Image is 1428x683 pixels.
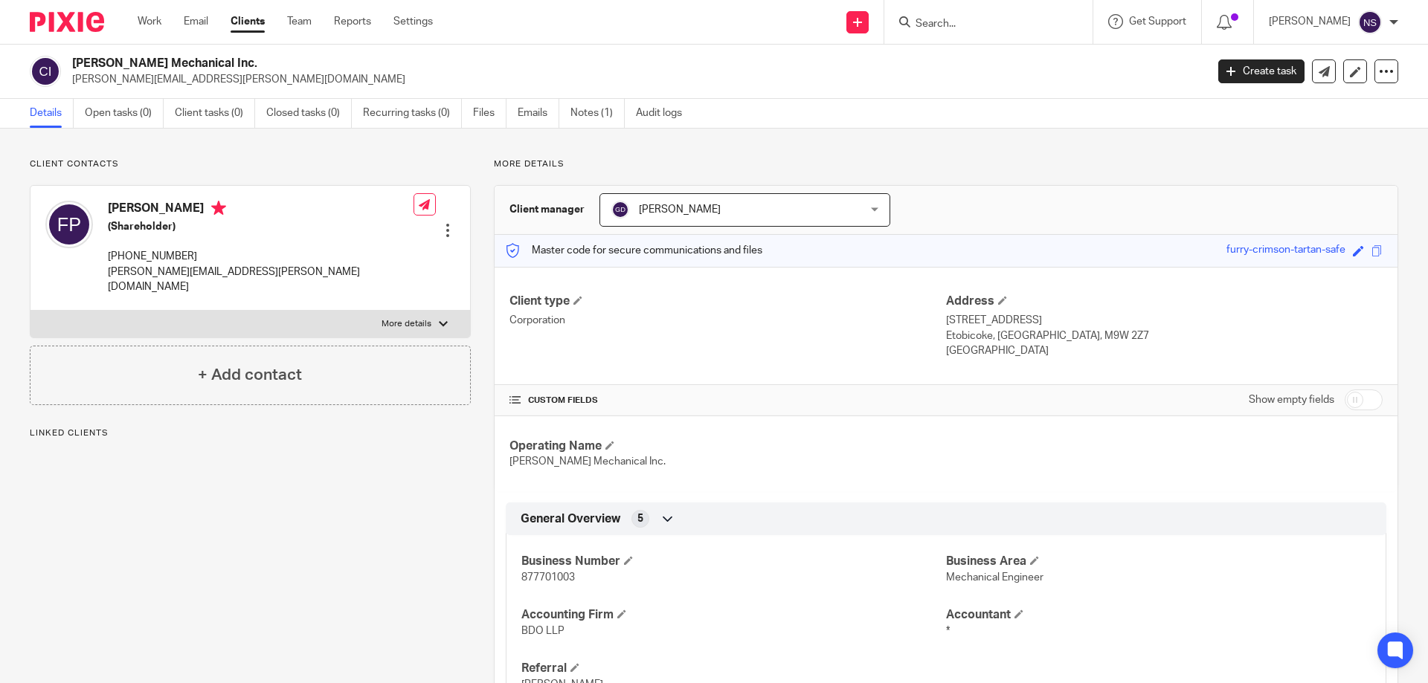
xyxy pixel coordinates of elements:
h4: Operating Name [509,438,946,454]
h3: Client manager [509,202,585,217]
h4: [PERSON_NAME] [108,201,414,219]
h2: [PERSON_NAME] Mechanical Inc. [72,56,971,71]
p: Master code for secure communications and files [506,243,762,258]
p: [STREET_ADDRESS] [946,313,1383,328]
img: Pixie [30,12,104,32]
a: Closed tasks (0) [266,99,352,128]
a: Create task [1218,59,1305,83]
a: Emails [518,99,559,128]
span: BDO LLP [521,626,565,636]
p: Etobicoke, [GEOGRAPHIC_DATA], M9W 2Z7 [946,328,1383,343]
img: svg%3E [30,56,61,87]
p: [PHONE_NUMBER] [108,249,414,264]
p: [PERSON_NAME][EMAIL_ADDRESS][PERSON_NAME][DOMAIN_NAME] [108,265,414,295]
a: Audit logs [636,99,693,128]
a: Team [287,14,312,29]
p: [PERSON_NAME] [1269,14,1351,29]
p: Client contacts [30,158,471,170]
a: Open tasks (0) [85,99,164,128]
a: Notes (1) [570,99,625,128]
img: svg%3E [611,201,629,219]
h4: Referral [521,661,946,676]
span: General Overview [521,511,620,527]
h4: Accountant [946,607,1371,623]
h4: Accounting Firm [521,607,946,623]
span: 5 [637,511,643,526]
a: Files [473,99,506,128]
p: [PERSON_NAME][EMAIL_ADDRESS][PERSON_NAME][DOMAIN_NAME] [72,72,1196,87]
img: svg%3E [45,201,93,248]
span: [PERSON_NAME] Mechanical Inc. [509,456,666,467]
span: Mechanical Engineer [946,572,1043,583]
span: [PERSON_NAME] [639,204,721,215]
a: Work [138,14,161,29]
p: More details [494,158,1398,170]
p: Corporation [509,313,946,328]
a: Details [30,99,74,128]
span: Get Support [1129,16,1186,27]
h4: Business Area [946,554,1371,569]
p: More details [382,318,431,330]
a: Email [184,14,208,29]
h4: CUSTOM FIELDS [509,395,946,407]
h4: + Add contact [198,363,302,386]
p: Linked clients [30,427,471,439]
a: Settings [393,14,433,29]
div: furry-crimson-tartan-safe [1226,242,1345,259]
label: Show empty fields [1249,392,1334,407]
i: Primary [211,201,226,216]
p: [GEOGRAPHIC_DATA] [946,343,1383,358]
img: svg%3E [1358,10,1382,34]
a: Client tasks (0) [175,99,255,128]
h4: Address [946,294,1383,309]
h4: Client type [509,294,946,309]
h4: Business Number [521,554,946,569]
input: Search [914,18,1048,31]
h5: (Shareholder) [108,219,414,234]
a: Clients [231,14,265,29]
a: Recurring tasks (0) [363,99,462,128]
a: Reports [334,14,371,29]
span: 877701003 [521,572,575,583]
